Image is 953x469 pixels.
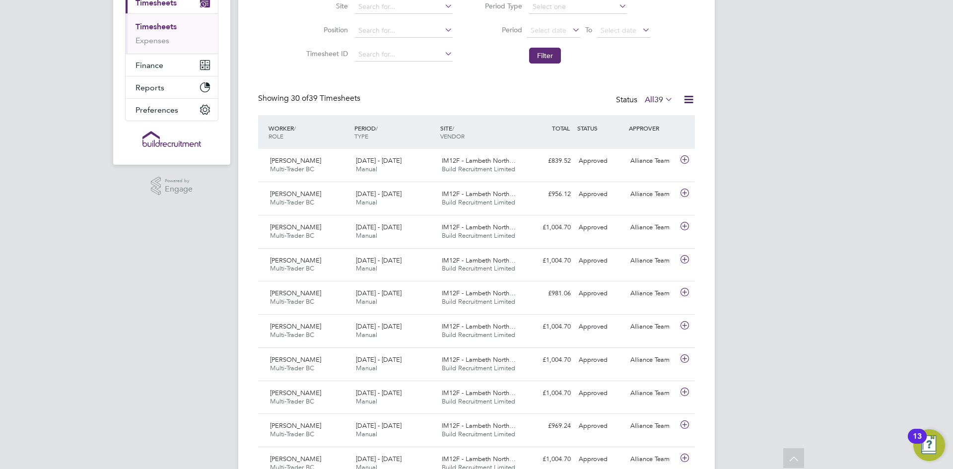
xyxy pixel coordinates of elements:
div: 13 [913,436,922,449]
span: ROLE [269,132,283,140]
span: [PERSON_NAME] [270,355,321,364]
span: 30 of [291,93,309,103]
span: Manual [356,297,377,306]
span: Multi-Trader BC [270,198,314,206]
span: Manual [356,264,377,272]
span: IM12F - Lambeth North… [442,355,516,364]
div: £1,004.70 [523,219,575,236]
span: [DATE] - [DATE] [356,190,402,198]
div: £1,004.70 [523,319,575,335]
span: [PERSON_NAME] [270,256,321,265]
span: Build Recruitment Limited [442,198,515,206]
span: Multi-Trader BC [270,231,314,240]
span: Build Recruitment Limited [442,297,515,306]
span: [PERSON_NAME] [270,322,321,331]
span: IM12F - Lambeth North… [442,289,516,297]
span: Manual [356,364,377,372]
span: Build Recruitment Limited [442,364,515,372]
input: Search for... [355,48,453,62]
div: Approved [575,451,626,468]
button: Reports [126,76,218,98]
div: Alliance Team [626,319,678,335]
div: Status [616,93,675,107]
a: Powered byEngage [151,177,193,196]
span: Build Recruitment Limited [442,264,515,272]
div: Alliance Team [626,451,678,468]
div: £981.06 [523,285,575,302]
span: TOTAL [552,124,570,132]
span: IM12F - Lambeth North… [442,389,516,397]
span: / [452,124,454,132]
span: Reports [136,83,164,92]
div: £1,004.70 [523,385,575,402]
button: Open Resource Center, 13 new notifications [913,429,945,461]
span: Multi-Trader BC [270,264,314,272]
span: Manual [356,165,377,173]
span: [PERSON_NAME] [270,156,321,165]
span: Multi-Trader BC [270,397,314,405]
div: WORKER [266,119,352,145]
span: [DATE] - [DATE] [356,389,402,397]
span: [PERSON_NAME] [270,223,321,231]
div: Alliance Team [626,153,678,169]
span: Build Recruitment Limited [442,397,515,405]
div: Approved [575,153,626,169]
div: Alliance Team [626,186,678,202]
div: £1,004.70 [523,253,575,269]
button: Filter [529,48,561,64]
span: IM12F - Lambeth North… [442,190,516,198]
span: Multi-Trader BC [270,331,314,339]
div: Timesheets [126,13,218,54]
span: Build Recruitment Limited [442,231,515,240]
span: [DATE] - [DATE] [356,156,402,165]
span: IM12F - Lambeth North… [442,322,516,331]
span: [PERSON_NAME] [270,421,321,430]
span: / [294,124,296,132]
span: 39 Timesheets [291,93,360,103]
div: £1,004.70 [523,352,575,368]
div: Alliance Team [626,219,678,236]
span: [DATE] - [DATE] [356,289,402,297]
button: Finance [126,54,218,76]
input: Search for... [355,24,453,38]
div: Showing [258,93,362,104]
span: 39 [654,95,663,105]
span: [DATE] - [DATE] [356,355,402,364]
span: [DATE] - [DATE] [356,455,402,463]
label: All [645,95,673,105]
span: Select date [531,26,566,35]
span: Finance [136,61,163,70]
span: / [376,124,378,132]
span: Manual [356,430,377,438]
a: Expenses [136,36,169,45]
div: Alliance Team [626,253,678,269]
span: Preferences [136,105,178,115]
div: Alliance Team [626,385,678,402]
div: Approved [575,253,626,269]
span: Multi-Trader BC [270,364,314,372]
span: Manual [356,198,377,206]
span: IM12F - Lambeth North… [442,455,516,463]
span: [DATE] - [DATE] [356,256,402,265]
div: Approved [575,418,626,434]
span: Multi-Trader BC [270,430,314,438]
span: To [582,23,595,36]
div: Alliance Team [626,418,678,434]
span: VENDOR [440,132,465,140]
span: Build Recruitment Limited [442,430,515,438]
span: [PERSON_NAME] [270,289,321,297]
span: Multi-Trader BC [270,165,314,173]
div: SITE [438,119,524,145]
label: Site [303,1,348,10]
span: Select date [601,26,636,35]
span: TYPE [354,132,368,140]
div: Approved [575,385,626,402]
div: Approved [575,219,626,236]
div: £839.52 [523,153,575,169]
div: Alliance Team [626,285,678,302]
div: STATUS [575,119,626,137]
span: [DATE] - [DATE] [356,322,402,331]
span: [PERSON_NAME] [270,190,321,198]
label: Period Type [477,1,522,10]
div: PERIOD [352,119,438,145]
